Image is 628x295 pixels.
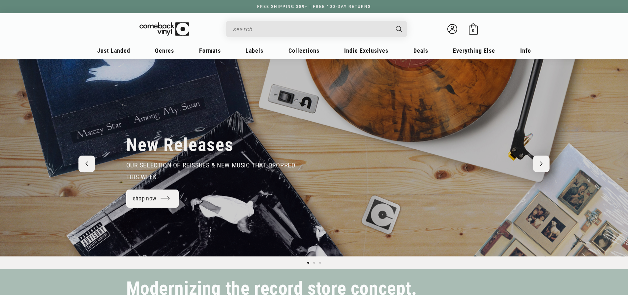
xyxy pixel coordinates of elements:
a: FREE SHIPPING $89+ | FREE 100-DAY RETURNS [251,4,377,9]
span: Indie Exclusives [344,47,388,54]
button: Search [390,21,408,37]
span: Labels [246,47,263,54]
button: Load slide 2 of 3 [311,260,317,266]
span: Everything Else [453,47,495,54]
span: Formats [199,47,221,54]
span: Collections [288,47,319,54]
input: search [233,22,389,36]
span: 0 [472,28,474,33]
span: Just Landed [97,47,130,54]
span: Deals [413,47,428,54]
span: our selection of reissues & new music that dropped this week. [126,161,295,181]
button: Next slide [533,156,550,172]
a: shop now [126,190,179,208]
div: Search [226,21,407,37]
span: Info [520,47,531,54]
h2: New Releases [126,134,234,156]
span: Genres [155,47,174,54]
button: Load slide 1 of 3 [305,260,311,266]
button: Load slide 3 of 3 [317,260,323,266]
button: Previous slide [78,156,95,172]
